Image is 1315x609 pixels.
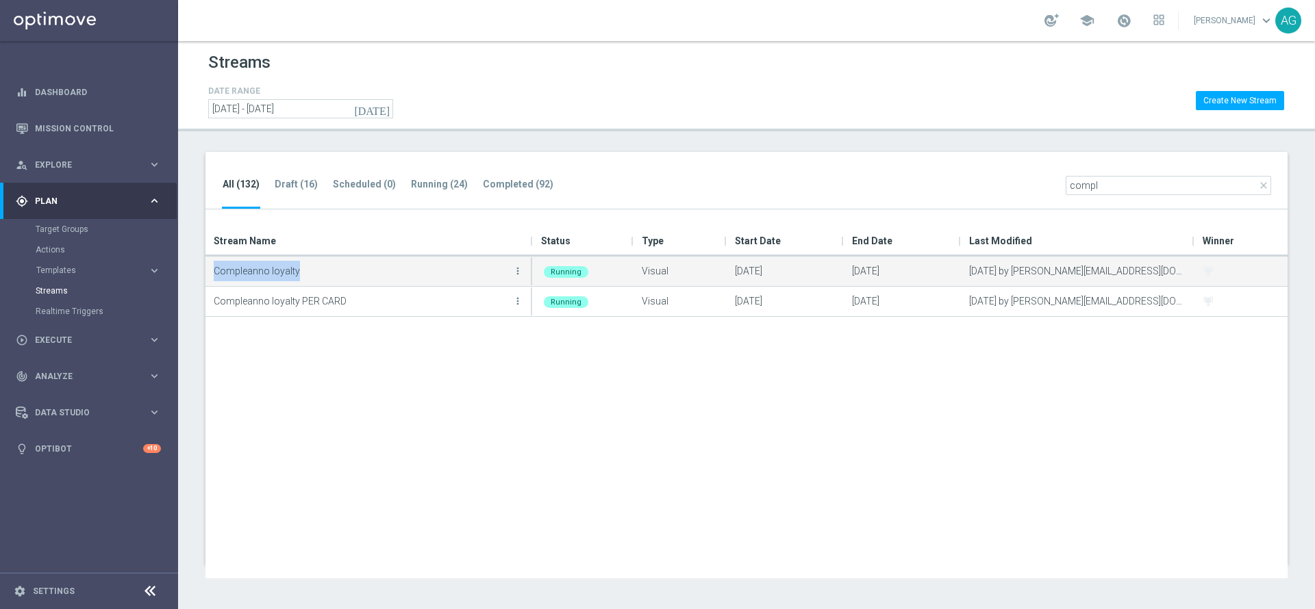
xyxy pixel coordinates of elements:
[961,287,1194,316] div: [DATE] by [PERSON_NAME][EMAIL_ADDRESS][DOMAIN_NAME]
[36,306,142,317] a: Realtime Triggers
[15,196,162,207] button: gps_fixed Plan keyboard_arrow_right
[852,227,892,255] span: End Date
[148,264,161,277] i: keyboard_arrow_right
[16,370,148,383] div: Analyze
[511,287,525,315] button: more_vert
[148,158,161,171] i: keyboard_arrow_right
[1258,180,1269,191] i: close
[16,334,28,346] i: play_circle_outline
[1066,176,1271,195] input: Quick find Stream
[16,443,28,455] i: lightbulb
[223,179,260,190] tab-header: All (132)
[33,587,75,595] a: Settings
[35,197,148,205] span: Plan
[214,291,510,311] p: Compleanno loyalty PER CARD
[15,371,162,382] button: track_changes Analyze keyboard_arrow_right
[35,372,148,380] span: Analyze
[1196,91,1284,110] button: Create New Stream
[541,227,571,255] span: Status
[35,430,143,467] a: Optibot
[544,266,588,278] div: Running
[1192,10,1275,31] a: [PERSON_NAME]keyboard_arrow_down
[15,87,162,98] button: equalizer Dashboard
[354,103,391,115] i: [DATE]
[411,179,468,190] tab-header: Running (24)
[214,227,276,255] span: Stream Name
[36,224,142,235] a: Target Groups
[512,296,523,307] i: more_vert
[16,86,28,99] i: equalizer
[148,333,161,346] i: keyboard_arrow_right
[208,86,393,96] h4: DATE RANGE
[16,370,28,383] i: track_changes
[36,301,177,322] div: Realtime Triggers
[483,179,553,190] tab-header: Completed (92)
[544,296,588,308] div: Running
[15,335,162,346] button: play_circle_outline Execute keyboard_arrow_right
[148,406,161,419] i: keyboard_arrow_right
[143,444,161,453] div: +10
[969,227,1032,255] span: Last Modified
[36,266,134,274] span: Templates
[15,159,162,170] button: person_search Explore keyboard_arrow_right
[634,257,727,286] div: Visual
[36,239,177,260] div: Actions
[15,123,162,134] button: Mission Control
[214,261,510,281] p: Compleanno loyalty
[36,281,177,301] div: Streams
[352,99,393,120] button: [DATE]
[511,257,525,285] button: more_vert
[844,257,961,286] div: [DATE]
[36,266,148,274] div: Templates
[35,336,148,344] span: Execute
[1203,227,1234,255] span: Winner
[16,406,148,419] div: Data Studio
[35,110,161,146] a: Mission Control
[16,195,28,207] i: gps_fixed
[148,194,161,207] i: keyboard_arrow_right
[727,287,844,316] div: [DATE]
[16,430,161,467] div: Optibot
[1079,13,1094,28] span: school
[16,159,28,171] i: person_search
[961,257,1194,286] div: [DATE] by [PERSON_NAME][EMAIL_ADDRESS][DOMAIN_NAME]
[634,287,727,316] div: Visual
[35,161,148,169] span: Explore
[642,227,664,255] span: Type
[14,585,26,597] i: settings
[148,370,161,383] i: keyboard_arrow_right
[727,257,844,286] div: [DATE]
[15,407,162,418] button: Data Studio keyboard_arrow_right
[16,159,148,171] div: Explore
[16,195,148,207] div: Plan
[16,74,161,110] div: Dashboard
[1275,8,1301,34] div: AG
[16,334,148,346] div: Execute
[512,265,523,276] i: more_vert
[36,260,177,281] div: Templates
[333,179,396,190] tab-header: Scheduled (0)
[1259,13,1274,28] span: keyboard_arrow_down
[36,285,142,296] a: Streams
[15,443,162,454] button: lightbulb Optibot +10
[208,99,393,118] input: Select date range
[735,227,781,255] span: Start Date
[36,265,162,276] button: Templates keyboard_arrow_right
[35,409,148,417] span: Data Studio
[35,74,161,110] a: Dashboard
[844,287,961,316] div: [DATE]
[36,244,142,255] a: Actions
[36,219,177,239] div: Target Groups
[208,53,271,73] h1: Streams
[275,179,318,190] tab-header: Draft (16)
[16,110,161,146] div: Mission Control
